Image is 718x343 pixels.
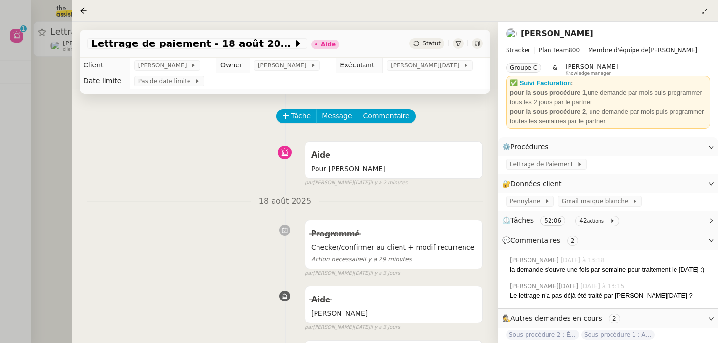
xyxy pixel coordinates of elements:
span: Lettrage de paiement - 18 août 2025 [91,39,294,48]
span: Aide [311,151,330,160]
app-user-label: Knowledge manager [565,63,618,76]
button: Commentaire [358,109,416,123]
button: Tâche [276,109,317,123]
td: Date limite [80,73,130,89]
span: 800 [569,47,580,54]
span: Statut [422,40,441,47]
button: Message [316,109,358,123]
span: Commentaire [363,110,410,122]
span: ⏲️ [502,216,623,224]
small: [PERSON_NAME][DATE] [305,179,408,187]
span: Gmail marque blanche [562,196,632,206]
span: [PERSON_NAME] [311,308,476,319]
span: & [553,63,557,76]
td: Client [80,58,130,73]
strong: pour la sous procédure 1, [510,89,588,96]
span: Action nécessaire [311,256,363,263]
a: Suivi Facturation [520,79,571,86]
span: [PERSON_NAME] [510,256,561,265]
span: Sous-procédure 2 : Édition des brouillons de facturation - [DATE] [506,330,579,340]
div: 🔐Données client [498,174,718,193]
span: Commentaires [510,236,560,244]
span: Sous-procédure 1 : Actualisation du fichier de suivi - [DATE] [581,330,655,340]
span: Pennylane [510,196,544,206]
span: Tâches [510,216,534,224]
span: Autres demandes en cours [510,314,602,322]
span: 18 août 2025 [251,195,319,208]
span: Lettrage de Paiement [510,159,577,169]
nz-tag: 2 [609,314,620,323]
span: Données client [510,180,562,188]
span: [PERSON_NAME] [138,61,190,70]
span: [PERSON_NAME][DATE] [510,282,580,291]
nz-tag: 52:06 [540,216,565,226]
div: Le lettrage n'a pas déjà été traité par [PERSON_NAME][DATE] ? [510,291,710,300]
div: ⚙️Procédures [498,137,718,156]
span: Message [322,110,352,122]
span: Checker/confirmer au client + modif recurrence [311,242,476,253]
span: Procédures [510,143,549,150]
div: ⏲️Tâches 52:06 42actions [498,211,718,230]
span: ⚙️ [502,141,553,152]
span: par [305,179,313,187]
span: il y a 3 jours [370,323,400,332]
span: il y a 3 jours [370,269,400,278]
nz-tag: 2 [567,236,579,246]
td: Exécutant [336,58,383,73]
span: Stracker [506,47,530,54]
span: Aide [311,296,330,304]
span: Plan Team [539,47,569,54]
div: la demande s'ouvre une fois par semaine pour traitement le [DATE] :) [510,265,710,275]
span: Knowledge manager [565,71,611,76]
span: par [305,323,313,332]
div: Aide [321,42,336,47]
span: il y a 2 minutes [370,179,407,187]
img: users%2FZQQIdhcXkybkhSUIYGy0uz77SOL2%2Favatar%2F1738315307335.jpeg [506,28,517,39]
span: Pas de date limite [138,76,194,86]
span: il y a 29 minutes [311,256,412,263]
td: Owner [216,58,250,73]
a: [PERSON_NAME] [521,29,593,38]
span: [PERSON_NAME] [506,45,710,55]
div: , une demande par mois puis programmer toutes les semaines par le partner [510,107,706,126]
span: 💬 [502,236,582,244]
strong: pour la sous procédure 2 [510,108,586,115]
span: Programmé [311,230,359,238]
strong: : [571,79,573,86]
span: 🕵️ [502,314,624,322]
small: actions [587,218,604,224]
span: [DATE] à 13:18 [561,256,607,265]
span: Tâche [291,110,311,122]
span: Pour [PERSON_NAME] [311,163,476,174]
span: [PERSON_NAME] [258,61,310,70]
div: une demande par mois puis programmer tous les 2 jours par le partner [510,88,706,107]
span: Membre d'équipe de [588,47,649,54]
small: [PERSON_NAME][DATE] [305,323,400,332]
span: [PERSON_NAME] [565,63,618,70]
small: [PERSON_NAME][DATE] [305,269,400,278]
div: 🕵️Autres demandes en cours 2 [498,309,718,328]
span: 42 [579,217,587,224]
span: par [305,269,313,278]
nz-tag: Groupe C [506,63,541,73]
span: 🔐 [502,178,566,190]
div: 💬Commentaires 2 [498,231,718,250]
span: [PERSON_NAME][DATE] [391,61,463,70]
span: [DATE] à 13:15 [580,282,626,291]
div: ✅ [510,78,706,88]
